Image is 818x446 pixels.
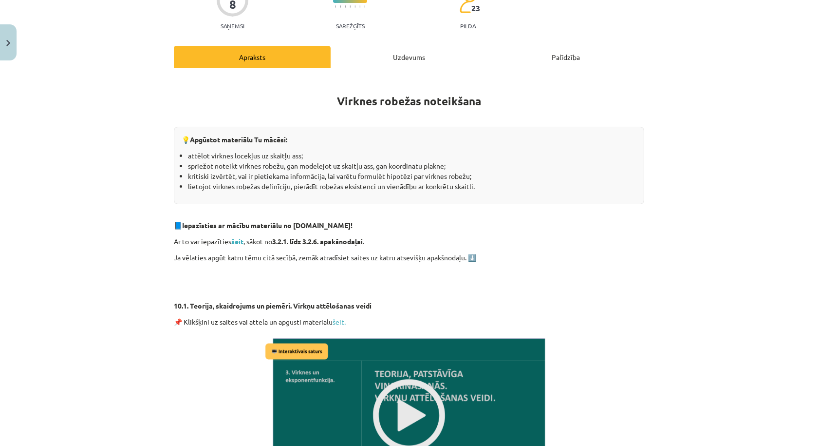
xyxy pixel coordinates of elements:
[272,237,363,246] strong: 3.2.1. līdz 3.2.6. apakšnodaļai
[188,151,636,161] li: attēlot virknes locekļus uz skaitļu ass;
[190,135,287,144] b: Apgūstot materiālu Tu mācēsi:
[354,5,355,8] img: icon-short-line-57e1e144782c952c97e751825c79c345078a6d821885a25fce030b3d8c18986b.svg
[359,5,360,8] img: icon-short-line-57e1e144782c952c97e751825c79c345078a6d821885a25fce030b3d8c18986b.svg
[231,237,243,246] a: šeit
[345,5,346,8] img: icon-short-line-57e1e144782c952c97e751825c79c345078a6d821885a25fce030b3d8c18986b.svg
[188,181,636,192] li: lietojot virknes robežas definīciju, pierādīt robežas eksistenci un vienādību ar konkrētu skaitli.
[471,4,480,13] span: 23
[340,5,341,8] img: icon-short-line-57e1e144782c952c97e751825c79c345078a6d821885a25fce030b3d8c18986b.svg
[174,301,372,310] strong: 10.1. Teorija, skaidrojums un piemēri. Virkņu attēlošanas veidi
[188,161,636,171] li: spriežot noteikt virknes robežu, gan modelējot uz skaitļu ass, gan koordinātu plaknē;
[182,135,636,145] p: 💡
[188,171,636,181] li: kritiski izvērtēt, vai ir pietiekama informācija, lai varētu formulēt hipotēzi par virknes robežu;
[364,5,365,8] img: icon-short-line-57e1e144782c952c97e751825c79c345078a6d821885a25fce030b3d8c18986b.svg
[174,220,644,231] p: 📘
[174,236,644,247] p: Ar to var iepazīties , sākot no .
[336,22,365,29] p: Sarežģīts
[487,46,644,68] div: Palīdzība
[350,5,351,8] img: icon-short-line-57e1e144782c952c97e751825c79c345078a6d821885a25fce030b3d8c18986b.svg
[6,40,10,46] img: icon-close-lesson-0947bae3869378f0d4975bcd49f059093ad1ed9edebbc8119c70593378902aed.svg
[335,5,336,8] img: icon-short-line-57e1e144782c952c97e751825c79c345078a6d821885a25fce030b3d8c18986b.svg
[174,252,644,263] p: Ja vēlaties apgūt katru tēmu citā secībā, zemāk atradīsiet saites uz katru atsevišķu apakšnodaļu. ⬇️
[331,46,487,68] div: Uzdevums
[174,317,644,327] p: 📌 Klikšķini uz saites vai attēla un apgūsti materiālu
[174,46,331,68] div: Apraksts
[333,317,346,326] a: šeit.
[182,221,353,230] strong: Iepazīsties ar mācību materiālu no [DOMAIN_NAME]!
[217,22,248,29] p: Saņemsi
[460,22,476,29] p: pilda
[337,94,481,108] b: Virknes robežas noteikšana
